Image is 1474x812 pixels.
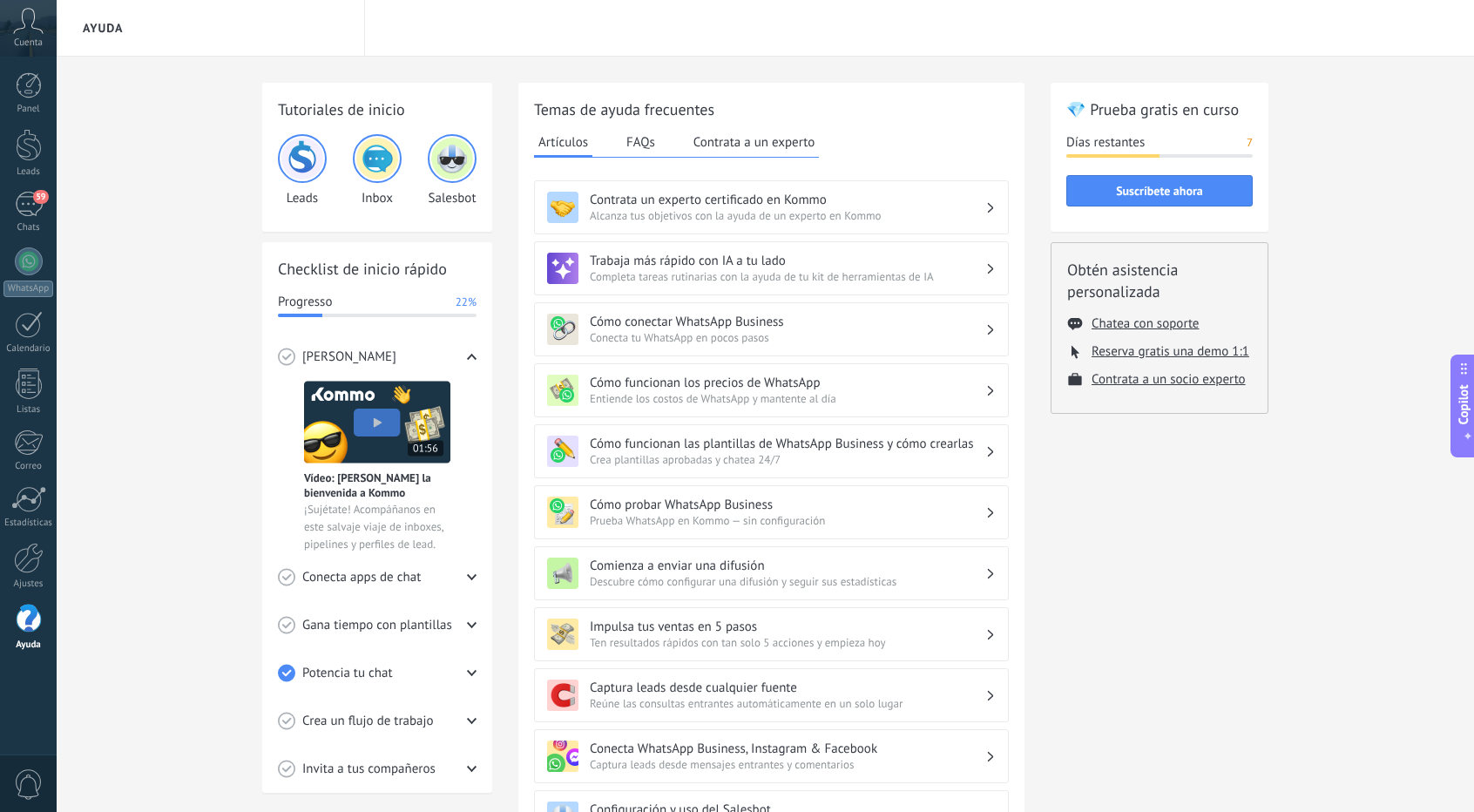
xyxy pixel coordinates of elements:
span: Crea plantillas aprobadas y chatea 24/7 [590,452,985,467]
span: Entiende los costos de WhatsApp y mantente al día [590,391,985,406]
h3: Captura leads desde cualquier fuente [590,680,985,696]
h3: Impulsa tus ventas en 5 pasos [590,619,985,635]
div: Chats [3,222,54,233]
span: Progresso [278,294,332,311]
span: Ten resultados rápidos con tan solo 5 acciones y empieza hoy [590,635,985,650]
h3: Cómo funcionan las plantillas de WhatsApp Business y cómo crearlas [590,436,985,452]
span: Crea un flujo de trabajo [302,713,434,730]
span: Alcanza tus objetivos con la ayuda de un experto en Kommo [590,208,985,223]
button: Contrata a un socio experto [1092,371,1246,388]
button: Chatea con soporte [1092,315,1199,332]
h3: Trabaja más rápido con IA a tu lado [590,253,985,269]
h3: Conecta WhatsApp Business, Instagram & Facebook [590,741,985,757]
span: Gana tiempo con plantillas [302,617,452,634]
span: Copilot [1455,385,1472,425]
span: Prueba WhatsApp en Kommo — sin configuración [590,513,985,528]
h3: Cómo probar WhatsApp Business [590,497,985,513]
span: Completa tareas rutinarias con la ayuda de tu kit de herramientas de IA [590,269,985,284]
h2: 💎 Prueba gratis en curso [1066,98,1253,120]
h3: Contrata un experto certificado en Kommo [590,192,985,208]
span: Vídeo: [PERSON_NAME] la bienvenida a Kommo [304,470,450,500]
div: Leads [3,166,54,178]
span: Reúne las consultas entrantes automáticamente en un solo lugar [590,696,985,711]
h2: Tutoriales de inicio [278,98,477,120]
h3: Cómo funcionan los precios de WhatsApp [590,375,985,391]
span: ¡Sujétate! Acompáñanos en este salvaje viaje de inboxes, pipelines y perfiles de lead. [304,501,450,553]
div: Ayuda [3,639,54,651]
div: Leads [278,134,327,206]
span: Conecta apps de chat [302,569,421,586]
span: 59 [33,190,48,204]
span: [PERSON_NAME] [302,348,396,366]
h2: Checklist de inicio rápido [278,258,477,280]
div: Correo [3,461,54,472]
div: Ajustes [3,579,54,590]
span: 7 [1247,134,1253,152]
div: Estadísticas [3,518,54,529]
img: Meet video [304,381,450,464]
div: Salesbot [428,134,477,206]
h3: Cómo conectar WhatsApp Business [590,314,985,330]
button: Reserva gratis una demo 1:1 [1092,343,1249,360]
span: 22% [456,294,477,311]
span: Días restantes [1066,134,1145,152]
span: Suscríbete ahora [1116,185,1203,197]
h2: Obtén asistencia personalizada [1067,259,1252,302]
div: WhatsApp [3,281,53,297]
span: Captura leads desde mensajes entrantes y comentarios [590,757,985,772]
span: Invita a tus compañeros [302,761,436,778]
h2: Temas de ayuda frecuentes [534,98,1009,120]
button: Artículos [534,129,592,158]
span: Descubre cómo configurar una difusión y seguir sus estadísticas [590,574,985,589]
button: Contrata a un experto [689,129,819,155]
div: Listas [3,404,54,416]
div: Calendario [3,343,54,355]
h3: Comienza a enviar una difusión [590,558,985,574]
span: Cuenta [14,37,43,49]
div: Inbox [353,134,402,206]
div: Panel [3,104,54,115]
span: Conecta tu WhatsApp en pocos pasos [590,330,985,345]
button: Suscríbete ahora [1066,175,1253,206]
button: FAQs [622,129,659,155]
span: Potencia tu chat [302,665,393,682]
